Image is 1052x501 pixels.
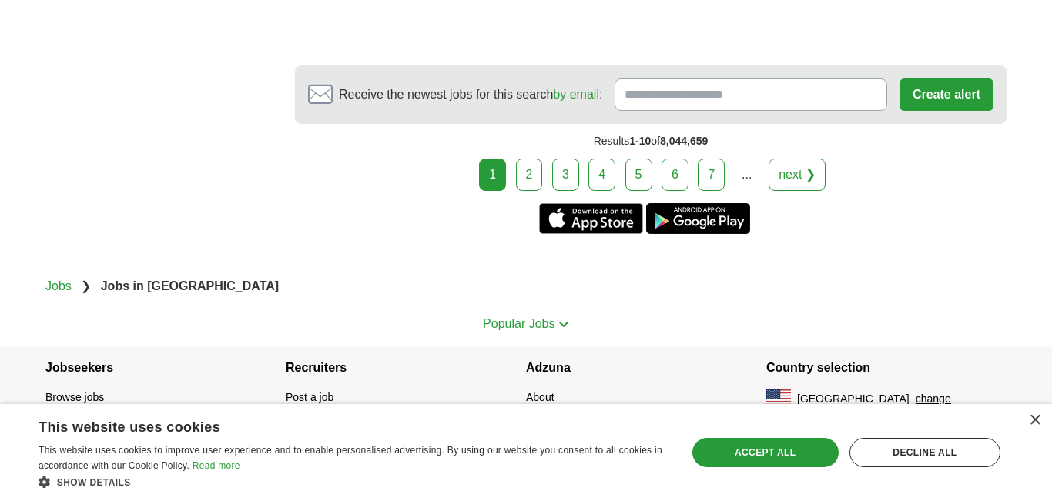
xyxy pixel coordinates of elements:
[769,159,826,191] a: next ❯
[629,135,651,147] span: 1-10
[483,317,554,330] span: Popular Jobs
[797,391,910,407] span: [GEOGRAPHIC_DATA]
[588,159,615,191] a: 4
[916,391,951,407] button: change
[558,321,569,328] img: toggle icon
[479,159,506,191] div: 1
[516,159,543,191] a: 2
[900,78,993,111] button: Create alert
[698,159,725,191] a: 7
[646,203,750,234] a: Get the Android app
[295,124,1007,159] div: Results of
[39,474,667,489] div: Show details
[39,413,628,436] div: This website uses cookies
[101,279,279,292] strong: Jobs in [GEOGRAPHIC_DATA]
[553,88,599,101] a: by email
[81,279,91,292] span: ❯
[339,85,602,104] span: Receive the newest jobs for this search :
[45,279,72,292] a: Jobs
[39,445,662,471] span: This website uses cookies to improve user experience and to enable personalised advertising. By u...
[625,159,652,191] a: 5
[660,135,708,147] span: 8,044,659
[539,203,643,234] a: Get the iPhone app
[286,391,333,403] a: Post a job
[732,159,762,190] div: ...
[1029,415,1040,426] div: Close
[849,438,1000,467] div: Decline all
[766,389,791,408] img: US flag
[552,159,579,191] a: 3
[57,477,131,488] span: Show details
[766,346,1007,389] h4: Country selection
[662,159,688,191] a: 6
[526,391,554,403] a: About
[193,460,240,471] a: Read more, opens a new window
[692,438,839,467] div: Accept all
[45,391,104,403] a: Browse jobs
